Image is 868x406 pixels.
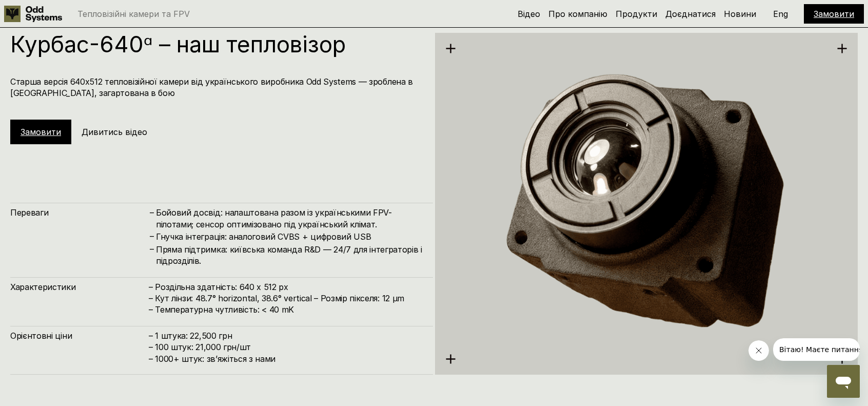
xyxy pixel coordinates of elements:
[150,206,154,218] h4: –
[149,354,275,364] span: – ⁠1000+ штук: звʼяжіться з нами
[10,281,149,293] h4: Характеристики
[149,281,423,316] h4: – Роздільна здатність: 640 x 512 px – Кут лінзи: 48.7° horizontal, 38.6° vertical – Розмір піксел...
[773,338,860,361] iframe: Повідомлення від компанії
[150,230,154,242] h4: –
[156,244,423,267] h4: Пряма підтримка: київська команда R&D — 24/7 для інтеграторів і підрозділів.
[10,33,423,55] h1: Курбас-640ᵅ – наш тепловізор
[518,9,540,19] a: Відео
[82,126,147,138] h5: Дивитись відео
[10,76,423,99] h4: Старша версія 640х512 тепловізійної камери від українського виробника Odd Systems — зроблена в [G...
[773,10,788,18] p: Eng
[665,9,716,19] a: Доєднатися
[6,7,94,15] span: Вітаю! Маєте питання?
[814,9,854,19] a: Замовити
[548,9,607,19] a: Про компанію
[616,9,657,19] a: Продукти
[156,231,423,242] h4: Гнучка інтеграція: аналоговий CVBS + цифровий USB
[21,127,61,137] a: Замовити
[724,9,756,19] a: Новини
[156,207,423,230] h4: Бойовий досвід: налаштована разом із українськими FPV-пілотами; сенсор оптимізовано під українськ...
[150,243,154,255] h4: –
[748,340,769,361] iframe: Закрити повідомлення
[10,207,149,218] h4: Переваги
[149,330,423,364] h4: – 1 штука: 22,500 грн – 100 штук: 21,000 грн/шт
[827,365,860,398] iframe: Кнопка для запуску вікна повідомлень
[77,10,190,18] p: Тепловізійні камери та FPV
[10,330,149,341] h4: Орієнтовні ціни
